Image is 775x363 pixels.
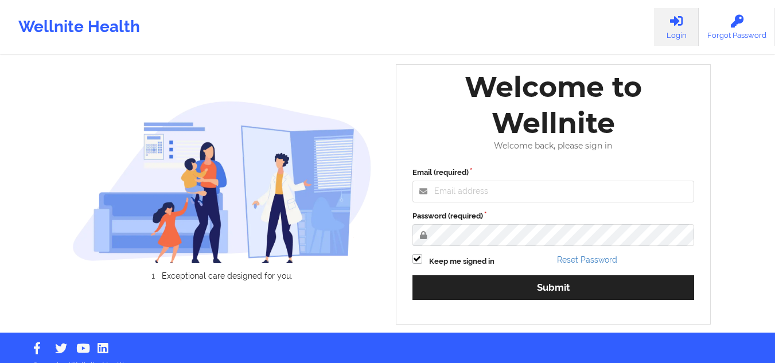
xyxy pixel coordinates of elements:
[404,69,703,141] div: Welcome to Wellnite
[83,271,372,280] li: Exceptional care designed for you.
[404,141,703,151] div: Welcome back, please sign in
[699,8,775,46] a: Forgot Password
[557,255,617,264] a: Reset Password
[654,8,699,46] a: Login
[412,210,695,222] label: Password (required)
[72,100,372,263] img: wellnite-auth-hero_200.c722682e.png
[429,256,494,267] label: Keep me signed in
[412,181,695,202] input: Email address
[412,275,695,300] button: Submit
[412,167,695,178] label: Email (required)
